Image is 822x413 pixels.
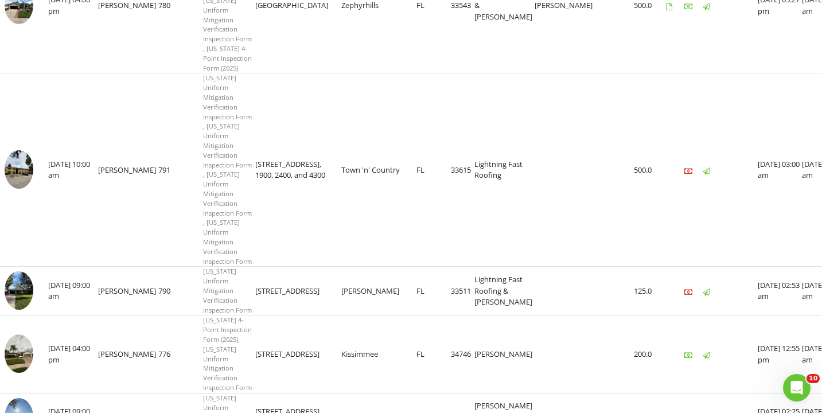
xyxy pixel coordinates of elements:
img: 9355471%2Fcover_photos%2F6UsKwQEA2mNyiGRj5ERa%2Fsmall.jpeg [5,150,33,189]
td: [DATE] 02:53 am [758,267,802,315]
td: Lightning Fast Roofing & [PERSON_NAME] [474,267,535,315]
iframe: Intercom live chat [783,374,811,402]
td: [DATE] 09:00 am [48,267,98,315]
td: FL [416,267,451,315]
td: [PERSON_NAME] [474,315,535,393]
td: [STREET_ADDRESS] [255,315,341,393]
span: [US_STATE] Uniform Mitigation Verification Inspection Form [203,267,252,314]
td: FL [416,315,451,393]
img: 9355464%2Fcover_photos%2F4l7xStOyHfim8kVjYcE9%2Fsmall.jpeg [5,271,33,310]
td: 33615 [451,73,474,267]
td: [DATE] 10:00 am [48,73,98,267]
td: [PERSON_NAME] [341,267,416,315]
td: FL [416,73,451,267]
td: [STREET_ADDRESS], 1900, 2400, and 4300 [255,73,341,267]
td: 776 [158,315,203,393]
td: Kissimmee [341,315,416,393]
td: 790 [158,267,203,315]
span: 10 [807,374,820,383]
td: [DATE] 03:00 am [758,73,802,267]
img: 9309408%2Fcover_photos%2Ffe80XZcS9xDE61oizVSq%2Fsmall.jpeg [5,334,33,373]
td: Town 'n' Country [341,73,416,267]
td: Lightning Fast Roofing [474,73,535,267]
td: 34746 [451,315,474,393]
td: [DATE] 04:00 pm [48,315,98,393]
td: [PERSON_NAME] [98,267,158,315]
td: [DATE] 12:55 pm [758,315,802,393]
td: [PERSON_NAME] [98,315,158,393]
td: [STREET_ADDRESS] [255,267,341,315]
td: 125.0 [634,267,666,315]
span: [US_STATE] Uniform Mitigation Verification Inspection Form , [US_STATE] Uniform Mitigation Verifi... [203,73,252,265]
td: 33511 [451,267,474,315]
td: [PERSON_NAME] [98,73,158,267]
td: 200.0 [634,315,666,393]
span: [US_STATE] 4-Point Inspection Form (2025), [US_STATE] Uniform Mitigation Verification Inspection ... [203,315,252,392]
td: 791 [158,73,203,267]
td: 500.0 [634,73,666,267]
